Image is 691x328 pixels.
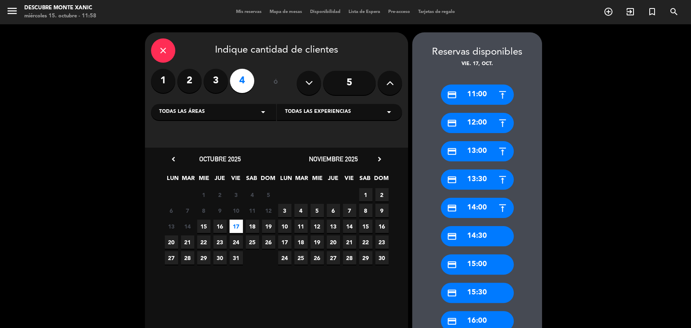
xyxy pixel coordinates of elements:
i: turned_in_not [647,7,657,17]
i: credit_card [447,118,457,128]
span: 21 [343,235,356,249]
span: 18 [294,235,308,249]
i: menu [6,5,18,17]
span: 12 [262,204,275,217]
span: 30 [213,251,227,265]
span: 29 [197,251,210,265]
button: menu [6,5,18,20]
div: 14:30 [441,226,514,246]
span: 3 [278,204,291,217]
span: Lista de Espera [344,10,384,14]
span: 10 [278,220,291,233]
span: 28 [181,251,194,265]
span: 13 [165,220,178,233]
span: 16 [213,220,227,233]
span: 24 [278,251,291,265]
span: 31 [230,251,243,265]
span: Pre-acceso [384,10,414,14]
span: Disponibilidad [306,10,344,14]
i: credit_card [447,146,457,157]
i: credit_card [447,90,457,100]
span: 26 [262,235,275,249]
span: 20 [327,235,340,249]
label: 3 [204,69,228,93]
span: 23 [213,235,227,249]
span: 23 [375,235,389,249]
span: 14 [181,220,194,233]
span: MAR [182,174,195,187]
span: 27 [327,251,340,265]
span: 2 [213,188,227,201]
span: 6 [327,204,340,217]
span: 20 [165,235,178,249]
span: 16 [375,220,389,233]
div: Reservas disponibles [412,44,542,60]
div: miércoles 15. octubre - 11:58 [24,12,96,20]
i: search [669,7,679,17]
span: MAR [295,174,308,187]
span: 15 [197,220,210,233]
span: 1 [359,188,372,201]
label: 2 [177,69,202,93]
span: 27 [165,251,178,265]
i: arrow_drop_down [258,107,268,117]
span: VIE [229,174,242,187]
span: 24 [230,235,243,249]
span: 4 [294,204,308,217]
i: arrow_drop_down [384,107,394,117]
span: Todas las áreas [159,108,205,116]
span: 25 [294,251,308,265]
span: DOM [261,174,274,187]
span: 4 [246,188,259,201]
i: credit_card [447,260,457,270]
span: 11 [294,220,308,233]
span: 5 [310,204,324,217]
span: 30 [375,251,389,265]
i: chevron_right [375,155,384,163]
span: 22 [359,235,372,249]
span: 26 [310,251,324,265]
label: 4 [230,69,254,93]
span: 13 [327,220,340,233]
span: 5 [262,188,275,201]
span: 25 [246,235,259,249]
div: 13:00 [441,141,514,161]
i: credit_card [447,288,457,298]
span: 22 [197,235,210,249]
div: Descubre Monte Xanic [24,4,96,12]
i: credit_card [447,175,457,185]
span: 9 [213,204,227,217]
div: 15:00 [441,254,514,275]
i: chevron_left [169,155,178,163]
span: 28 [343,251,356,265]
span: 18 [246,220,259,233]
div: ó [262,69,289,97]
span: MIE [311,174,324,187]
span: 8 [359,204,372,217]
span: SAB [358,174,372,187]
span: Mis reservas [232,10,266,14]
span: 11 [246,204,259,217]
div: 14:00 [441,198,514,218]
span: 19 [310,235,324,249]
span: 7 [181,204,194,217]
span: 17 [230,220,243,233]
span: 1 [197,188,210,201]
div: 12:00 [441,113,514,133]
span: 14 [343,220,356,233]
span: 10 [230,204,243,217]
span: 7 [343,204,356,217]
i: exit_to_app [625,7,635,17]
span: 9 [375,204,389,217]
span: JUE [327,174,340,187]
span: Tarjetas de regalo [414,10,459,14]
span: 2 [375,188,389,201]
i: credit_card [447,316,457,326]
span: 3 [230,188,243,201]
span: 8 [197,204,210,217]
span: 29 [359,251,372,265]
i: close [158,46,168,55]
span: MIE [198,174,211,187]
span: VIE [342,174,356,187]
label: 1 [151,69,175,93]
